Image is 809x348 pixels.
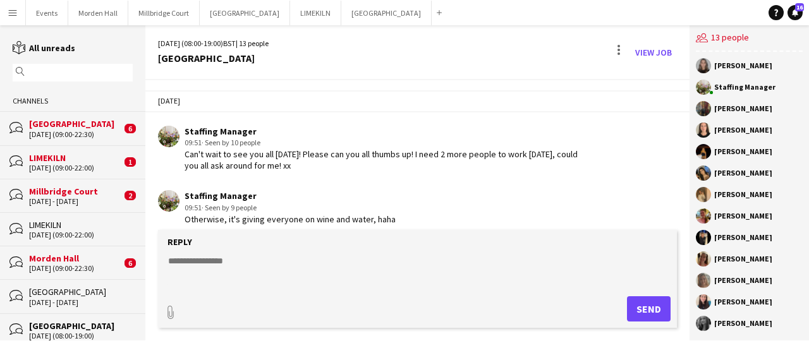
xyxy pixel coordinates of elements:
[158,38,269,49] div: [DATE] (08:00-19:00) | 13 people
[29,231,133,239] div: [DATE] (09:00-22:00)
[29,130,121,139] div: [DATE] (09:00-22:30)
[29,186,121,197] div: Millbridge Court
[13,42,75,54] a: All unreads
[185,126,593,137] div: Staffing Manager
[627,296,671,321] button: Send
[290,1,341,25] button: LIMEKILN
[29,298,133,307] div: [DATE] - [DATE]
[29,164,121,172] div: [DATE] (09:00-22:00)
[202,203,257,212] span: · Seen by 9 people
[714,105,772,112] div: [PERSON_NAME]
[125,191,136,200] span: 2
[696,25,803,52] div: 13 people
[714,83,776,91] div: Staffing Manager
[185,137,593,148] div: 09:51
[714,212,772,220] div: [PERSON_NAME]
[714,255,772,263] div: [PERSON_NAME]
[630,42,677,63] a: View Job
[714,298,772,306] div: [PERSON_NAME]
[125,124,136,133] span: 6
[29,320,133,332] div: [GEOGRAPHIC_DATA]
[795,3,804,11] span: 16
[714,169,772,177] div: [PERSON_NAME]
[223,39,236,48] span: BST
[714,277,772,284] div: [PERSON_NAME]
[29,332,133,340] div: [DATE] (08:00-19:00)
[29,197,121,206] div: [DATE] - [DATE]
[29,152,121,164] div: LIMEKILN
[714,234,772,241] div: [PERSON_NAME]
[714,191,772,198] div: [PERSON_NAME]
[68,1,128,25] button: Morden Hall
[158,52,269,64] div: [GEOGRAPHIC_DATA]
[714,320,772,327] div: [PERSON_NAME]
[714,126,772,134] div: [PERSON_NAME]
[185,213,396,225] div: Otherwise, it's giving everyone on wine and water, haha
[29,286,133,297] div: [GEOGRAPHIC_DATA]
[202,138,260,147] span: · Seen by 10 people
[29,219,133,231] div: LIMEKILN
[26,1,68,25] button: Events
[185,148,593,171] div: Can't wait to see you all [DATE]! Please can you all thumbs up! I need 2 more people to work [DAT...
[714,62,772,69] div: [PERSON_NAME]
[167,236,192,248] label: Reply
[185,190,396,201] div: Staffing Manager
[185,202,396,213] div: 09:51
[125,157,136,167] span: 1
[125,258,136,268] span: 6
[341,1,432,25] button: [GEOGRAPHIC_DATA]
[29,253,121,264] div: Morden Hall
[200,1,290,25] button: [GEOGRAPHIC_DATA]
[29,264,121,273] div: [DATE] (09:00-22:30)
[788,5,803,20] a: 16
[29,118,121,129] div: [GEOGRAPHIC_DATA]
[128,1,200,25] button: Millbridge Court
[714,148,772,155] div: [PERSON_NAME]
[145,90,690,112] div: [DATE]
